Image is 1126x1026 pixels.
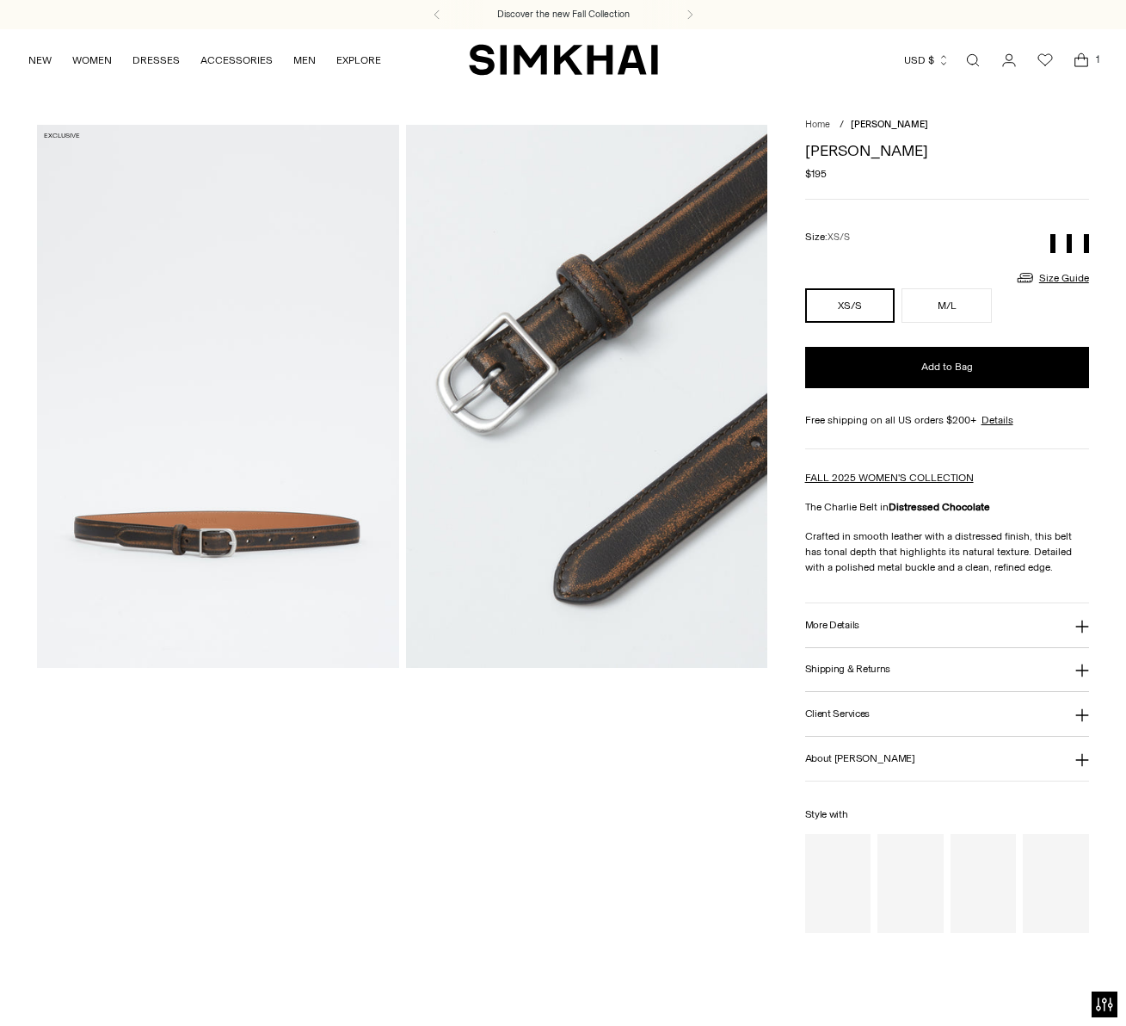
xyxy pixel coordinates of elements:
strong: Distressed Chocolate [889,501,990,513]
a: NEW [28,41,52,79]
a: Open search modal [956,43,990,77]
h3: About [PERSON_NAME] [805,753,915,764]
div: Free shipping on all US orders $200+ [805,412,1089,428]
a: MEN [293,41,316,79]
a: Open cart modal [1064,43,1098,77]
button: M/L [901,288,992,323]
a: Noah Leather Over The Knee Boot [951,834,1017,933]
button: USD $ [904,41,950,79]
h3: Client Services [805,708,871,720]
a: SIMKHAI [469,43,658,77]
button: Add to Bag [805,347,1089,388]
p: Crafted in smooth leather with a distressed finish, this belt has tonal depth that highlights its... [805,528,1089,575]
span: $195 [805,166,827,182]
h1: [PERSON_NAME] [805,143,1089,158]
a: ACCESSORIES [200,41,273,79]
button: XS/S [805,288,895,323]
a: Size Guide [1015,267,1089,288]
a: Details [981,412,1013,428]
a: Dean Leather Loafer [877,834,944,933]
a: Go to the account page [992,43,1026,77]
a: River Leather Weekender Tote [1023,834,1089,933]
span: 1 [1090,52,1105,67]
button: About [PERSON_NAME] [805,737,1089,781]
span: Add to Bag [921,360,973,374]
a: EXPLORE [336,41,381,79]
a: Cleo Leather Bucket Bag [805,834,871,933]
img: Charlie Belt [406,125,768,668]
nav: breadcrumbs [805,118,1089,133]
a: WOMEN [72,41,112,79]
img: Charlie Belt [37,125,399,668]
h3: More Details [805,620,859,631]
label: Size: [805,229,850,245]
p: The Charlie Belt in [805,499,1089,515]
a: Home [805,119,830,130]
a: Discover the new Fall Collection [497,8,630,22]
button: Shipping & Returns [805,648,1089,692]
button: Client Services [805,692,1089,736]
a: Wishlist [1028,43,1062,77]
span: XS/S [828,232,850,243]
a: FALL 2025 WOMEN'S COLLECTION [805,472,974,484]
span: [PERSON_NAME] [851,119,928,130]
a: DRESSES [132,41,180,79]
h6: Style with [805,809,1089,820]
h3: Shipping & Returns [805,664,891,675]
div: / [840,118,844,133]
button: More Details [805,603,1089,647]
